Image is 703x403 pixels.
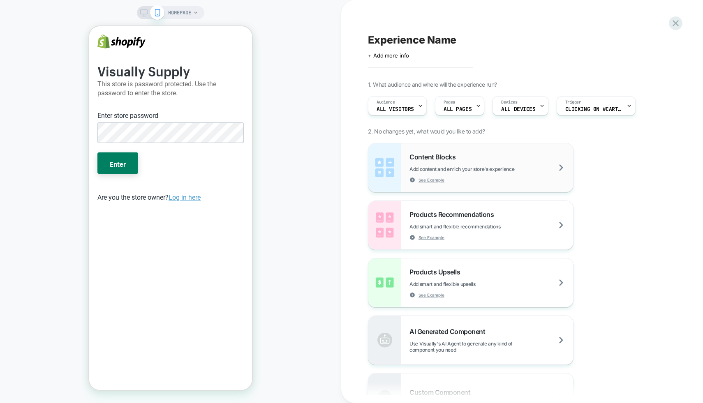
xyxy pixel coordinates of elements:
[368,128,485,135] span: 2. No changes yet, what would you like to add?
[409,327,489,336] span: AI Generated Component
[368,52,409,59] span: + Add more info
[501,99,517,105] span: Devices
[565,106,623,112] span: Clicking on #cart-drawer
[368,81,497,88] span: 1. What audience and where will the experience run?
[419,177,444,183] span: See Example
[409,153,460,161] span: Content Blocks
[8,85,69,94] label: Enter store password
[377,106,414,112] span: All Visitors
[368,34,456,46] span: Experience Name
[377,99,395,105] span: Audience
[409,223,542,230] span: Add smart and flexible recommendations
[419,235,444,240] span: See Example
[8,126,49,147] button: Enter
[444,106,472,112] span: ALL PAGES
[79,167,111,175] a: Log in here
[409,388,474,396] span: Custom Component
[501,106,535,112] span: ALL DEVICES
[444,99,455,105] span: Pages
[8,167,111,175] span: Are you the store owner?
[409,281,516,287] span: Add smart and flexible upsells
[409,268,464,276] span: Products Upsells
[409,210,498,219] span: Products Recommendations
[419,292,444,298] span: See Example
[565,99,581,105] span: Trigger
[409,341,573,353] span: Use Visually's AI Agent to generate any kind of component you need
[168,6,191,19] span: HOMEPAGE
[8,53,155,71] p: This store is password protected. Use the password to enter the store.
[409,166,555,172] span: Add content and enrich your store's experience
[8,33,101,53] b: Visually Supply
